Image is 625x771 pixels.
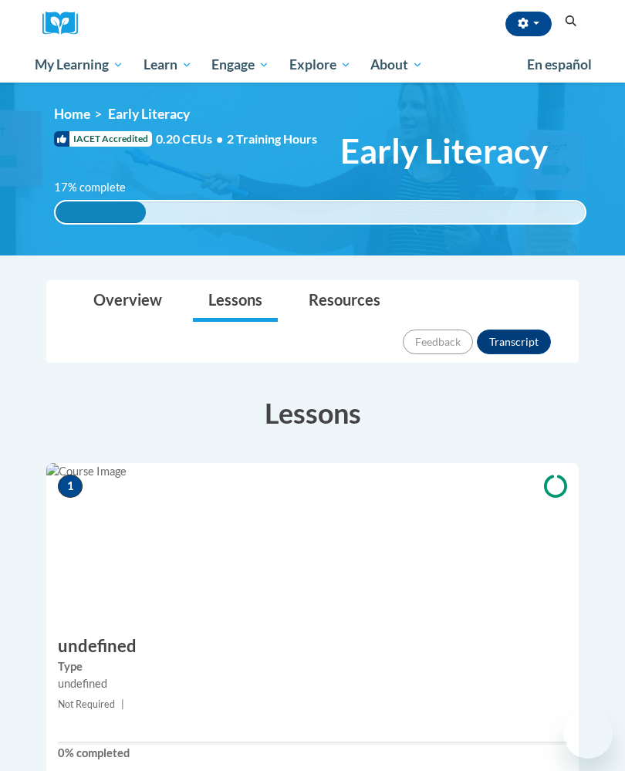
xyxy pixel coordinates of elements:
[340,130,548,171] span: Early Literacy
[46,463,579,617] img: Course Image
[42,12,89,36] a: Cox Campus
[58,658,567,675] label: Type
[201,47,279,83] a: Engage
[216,131,223,146] span: •
[46,634,579,658] h3: undefined
[108,106,190,122] span: Early Literacy
[56,201,146,223] div: 17% complete
[35,56,123,74] span: My Learning
[403,330,473,354] button: Feedback
[505,12,552,36] button: Account Settings
[527,56,592,73] span: En español
[193,281,278,322] a: Lessons
[78,281,177,322] a: Overview
[370,56,423,74] span: About
[46,394,579,432] h3: Lessons
[227,131,317,146] span: 2 Training Hours
[361,47,434,83] a: About
[279,47,361,83] a: Explore
[517,49,602,81] a: En español
[58,745,567,762] label: 0% completed
[58,475,83,498] span: 1
[563,709,613,759] iframe: Button to launch messaging window
[211,56,269,74] span: Engage
[477,330,551,354] button: Transcript
[559,12,583,31] button: Search
[58,675,567,692] div: undefined
[54,131,152,147] span: IACET Accredited
[25,47,133,83] a: My Learning
[23,47,602,83] div: Main menu
[42,12,89,36] img: Logo brand
[144,56,192,74] span: Learn
[133,47,202,83] a: Learn
[121,698,124,710] span: |
[156,130,227,147] span: 0.20 CEUs
[289,56,351,74] span: Explore
[54,106,90,122] a: Home
[293,281,396,322] a: Resources
[58,698,115,710] span: Not Required
[54,179,143,196] label: 17% complete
